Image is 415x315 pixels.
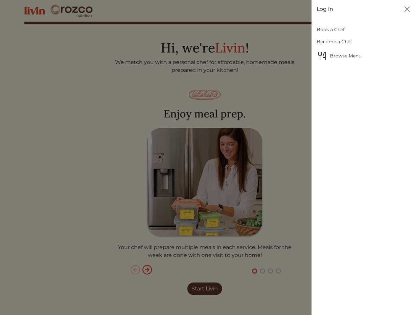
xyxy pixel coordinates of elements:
span: Browse Menu [317,51,410,61]
button: Close [402,4,412,14]
a: Become a Chef [317,36,410,48]
img: Browse Menu [317,51,327,61]
a: Log In [317,5,333,13]
a: Book a Chef [317,24,410,36]
a: Browse MenuBrowse Menu [317,48,410,64]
